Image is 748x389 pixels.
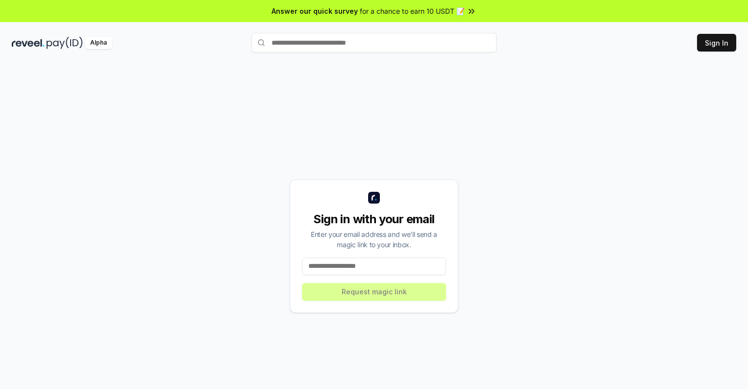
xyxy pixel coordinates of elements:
[697,34,736,52] button: Sign In
[368,192,380,204] img: logo_small
[360,6,465,16] span: for a chance to earn 10 USDT 📝
[12,37,45,49] img: reveel_dark
[302,229,446,250] div: Enter your email address and we’ll send a magic link to your inbox.
[85,37,112,49] div: Alpha
[47,37,83,49] img: pay_id
[272,6,358,16] span: Answer our quick survey
[302,211,446,227] div: Sign in with your email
